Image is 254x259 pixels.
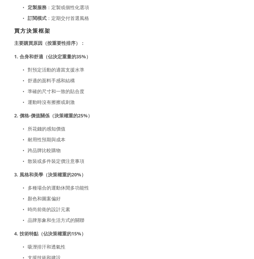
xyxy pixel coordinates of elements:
p: 所花錢的感知價值 [28,124,240,133]
p: 散裝或多件裝定價注意事項 [28,157,240,165]
strong: 訂閱模式 [28,15,47,21]
p: 對預定活動的適當支援水準 [28,65,240,74]
p: 多種場合的運動休閒多功能性 [28,183,240,192]
p: 舒適的面料手感和結構 [28,76,240,85]
strong: 定製服務 [28,4,47,10]
p: ：定期交付首選風格 [28,14,240,22]
p: 吸溼排汗和透氣性 [28,242,240,251]
p: 跨品牌比較購物 [28,146,240,154]
h3: 買方決策框架 [14,28,240,34]
p: 運動時沒有擦擦或刺激 [28,98,240,106]
p: 顏色和圖案偏好 [28,194,240,203]
strong: 2. 價格-價值關係（決策權重的25%） [14,112,92,119]
strong: 3. 風格和美學（決策權重的20%） [14,171,86,178]
strong: 1. 合身和舒適（佔決定重量的35%） [14,53,91,60]
p: 時尚前衛的設計元素 [28,205,240,213]
p: 準確的尺寸和一致的貼合度 [28,87,240,95]
p: 品牌形象和生活方式的關聯 [28,216,240,224]
p: ：定製或個性化選項 [28,3,240,11]
strong: 主要購買原因（按重要性排序）： [14,40,85,46]
p: 耐用性預期與成本 [28,135,240,144]
strong: 4. 技術特點（佔決策權重的15%） [14,230,86,237]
